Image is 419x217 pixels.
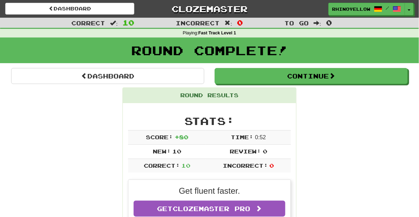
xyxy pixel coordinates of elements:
span: + 80 [175,134,188,140]
span: : [225,20,232,26]
span: 10 [181,162,190,169]
span: 0 [263,148,267,155]
span: rhinoyellow [332,6,371,12]
span: Time: [231,134,254,140]
span: To go [285,19,309,26]
a: rhinoyellow / [329,3,405,15]
span: Score: [146,134,173,140]
span: 0 [237,18,243,27]
span: Incorrect: [223,162,268,169]
a: Dashboard [5,3,134,15]
span: 0 : 52 [255,134,266,140]
a: GetClozemaster Pro [134,201,285,217]
span: 0 [270,162,274,169]
h1: Round Complete! [2,43,417,57]
span: Review: [230,148,261,155]
span: Incorrect [176,19,220,26]
strong: Fast Track Level 1 [198,31,236,35]
button: Continue [215,68,408,84]
span: Correct [71,19,105,26]
span: : [110,20,118,26]
span: Correct: [144,162,180,169]
span: 10 [172,148,181,155]
a: Clozemaster [145,3,274,15]
span: 0 [326,18,332,27]
span: 10 [122,18,134,27]
h2: Stats: [128,115,291,127]
p: Get fluent faster. [134,185,285,197]
span: New: [153,148,171,155]
span: : [314,20,322,26]
div: Round Results [123,88,296,103]
a: Dashboard [11,68,204,84]
span: / [386,6,389,10]
span: Clozemaster Pro [173,205,251,212]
